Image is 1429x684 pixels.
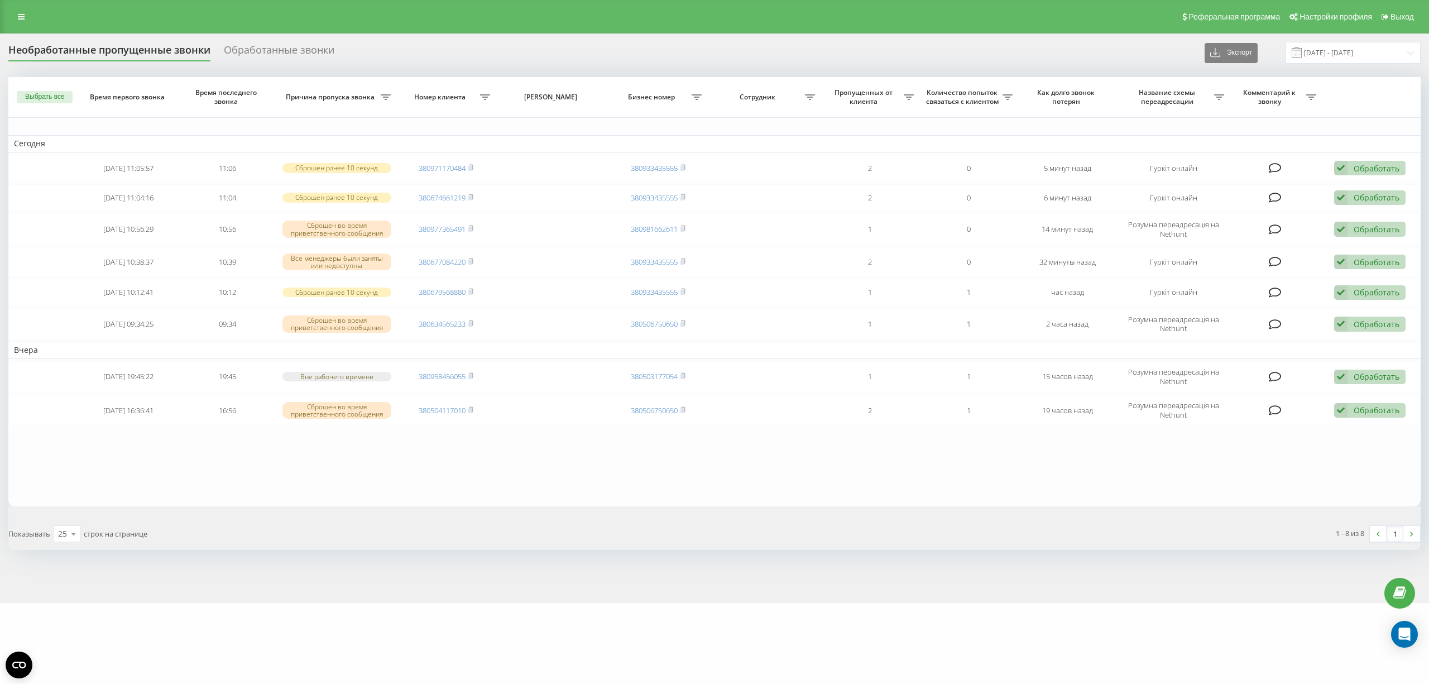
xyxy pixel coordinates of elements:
[919,279,1018,306] td: 1
[1018,213,1117,245] td: 14 минут назад
[8,135,1421,152] td: Сегодня
[821,247,919,277] td: 2
[79,213,178,245] td: [DATE] 10:56:29
[17,91,73,103] button: Выбрать все
[79,308,178,339] td: [DATE] 09:34:25
[282,288,391,297] div: Сброшен ранее 10 секунд
[178,184,277,212] td: 11:04
[821,155,919,182] td: 2
[79,279,178,306] td: [DATE] 10:12:41
[89,93,167,102] span: Время первого звонка
[419,163,466,173] a: 380971170484
[58,528,67,539] div: 25
[919,184,1018,212] td: 0
[1117,361,1230,393] td: Розумна переадресація на Nethunt
[1117,395,1230,426] td: Розумна переадресація на Nethunt
[282,315,391,332] div: Сброшен во время приветственного сообщения
[419,405,466,415] a: 380504117010
[79,247,178,277] td: [DATE] 10:38:37
[1117,279,1230,306] td: Гуркіт онлайн
[821,213,919,245] td: 1
[1336,528,1364,539] div: 1 - 8 из 8
[919,395,1018,426] td: 1
[631,405,678,415] a: 380506750650
[919,361,1018,393] td: 1
[1117,247,1230,277] td: Гуркіт онлайн
[282,372,391,381] div: Вне рабочего времени
[821,184,919,212] td: 2
[6,652,32,678] button: Open CMP widget
[919,213,1018,245] td: 0
[1354,257,1399,267] div: Обработать
[1117,213,1230,245] td: Розумна переадресація на Nethunt
[419,287,466,297] a: 380679568880
[188,88,266,106] span: Время последнего звонка
[919,308,1018,339] td: 1
[1028,88,1107,106] span: Как долго звонок потерян
[178,247,277,277] td: 10:39
[178,213,277,245] td: 10:56
[1117,184,1230,212] td: Гуркіт онлайн
[925,88,1003,106] span: Количество попыток связаться с клиентом
[79,395,178,426] td: [DATE] 16:36:41
[1391,621,1418,648] div: Open Intercom Messenger
[631,287,678,297] a: 380933435555
[1354,405,1399,415] div: Обработать
[419,224,466,234] a: 380977365491
[178,155,277,182] td: 11:06
[1188,12,1280,21] span: Реферальная программа
[178,361,277,393] td: 19:45
[1354,319,1399,329] div: Обработать
[79,155,178,182] td: [DATE] 11:05:57
[614,93,692,102] span: Бизнес номер
[178,395,277,426] td: 16:56
[919,247,1018,277] td: 0
[419,371,466,381] a: 380958456055
[631,163,678,173] a: 380933435555
[402,93,480,102] span: Номер клиента
[1018,247,1117,277] td: 32 минуты назад
[919,155,1018,182] td: 0
[1018,155,1117,182] td: 5 минут назад
[1117,308,1230,339] td: Розумна переадресація на Nethunt
[79,184,178,212] td: [DATE] 11:04:16
[178,308,277,339] td: 09:34
[1018,279,1117,306] td: час назад
[1354,371,1399,382] div: Обработать
[1123,88,1214,106] span: Название схемы переадресации
[419,319,466,329] a: 380634565233
[8,529,50,539] span: Показывать
[821,308,919,339] td: 1
[821,279,919,306] td: 1
[1354,163,1399,174] div: Обработать
[826,88,904,106] span: Пропущенных от клиента
[79,361,178,393] td: [DATE] 19:45:22
[1299,12,1372,21] span: Настройки профиля
[8,44,210,61] div: Необработанные пропущенные звонки
[1387,526,1403,542] a: 1
[419,257,466,267] a: 380677084220
[8,342,1421,358] td: Вчера
[282,93,381,102] span: Причина пропуска звонка
[1354,287,1399,298] div: Обработать
[178,279,277,306] td: 10:12
[631,193,678,203] a: 380933435555
[1018,395,1117,426] td: 19 часов назад
[1117,155,1230,182] td: Гуркіт онлайн
[1205,43,1258,63] button: Экспорт
[224,44,334,61] div: Обработанные звонки
[282,253,391,270] div: Все менеджеры были заняты или недоступны
[282,402,391,419] div: Сброшен во время приветственного сообщения
[1354,192,1399,203] div: Обработать
[1390,12,1414,21] span: Выход
[282,163,391,173] div: Сброшен ранее 10 секунд
[821,395,919,426] td: 2
[1018,184,1117,212] td: 6 минут назад
[1018,308,1117,339] td: 2 часа назад
[1354,224,1399,235] div: Обработать
[282,221,391,237] div: Сброшен во время приветственного сообщения
[1235,88,1306,106] span: Комментарий к звонку
[631,257,678,267] a: 380933435555
[821,361,919,393] td: 1
[1018,361,1117,393] td: 15 часов назад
